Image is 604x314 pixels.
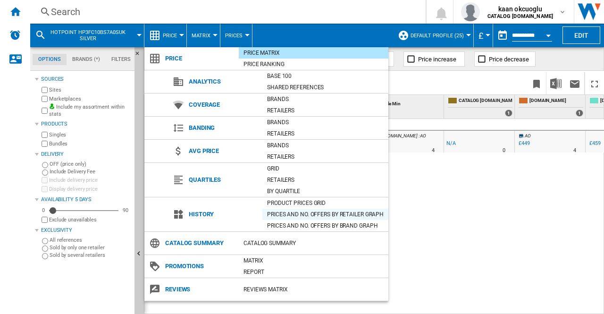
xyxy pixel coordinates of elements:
[262,94,388,104] div: Brands
[184,208,262,221] span: History
[262,129,388,138] div: Retailers
[262,221,388,230] div: Prices and No. offers by brand graph
[262,210,388,219] div: Prices and No. offers by retailer graph
[262,152,388,161] div: Retailers
[262,83,388,92] div: Shared references
[262,71,388,81] div: Base 100
[239,267,388,277] div: Report
[160,283,239,296] span: Reviews
[160,237,239,250] span: Catalog Summary
[262,164,388,173] div: Grid
[184,98,262,111] span: Coverage
[262,141,388,150] div: Brands
[239,48,388,58] div: Price Matrix
[262,198,388,208] div: Product prices grid
[184,173,262,187] span: Quartiles
[239,238,388,248] div: Catalog Summary
[262,118,388,127] div: Brands
[184,75,262,88] span: Analytics
[184,121,262,135] span: Banding
[262,106,388,115] div: Retailers
[160,52,239,65] span: Price
[160,260,239,273] span: Promotions
[239,256,388,265] div: Matrix
[239,285,388,294] div: REVIEWS Matrix
[184,144,262,158] span: Avg price
[262,175,388,185] div: Retailers
[239,59,388,69] div: Price Ranking
[262,187,388,196] div: By quartile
